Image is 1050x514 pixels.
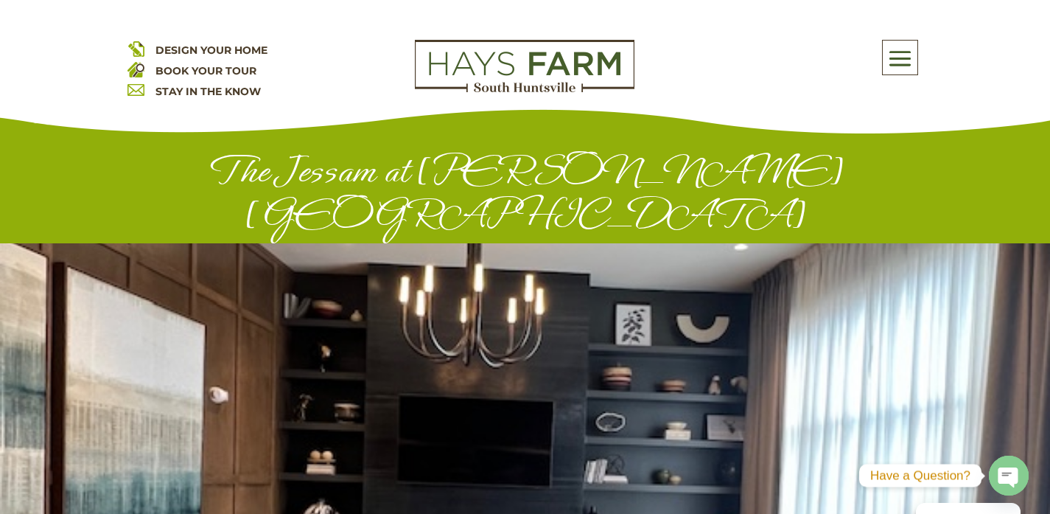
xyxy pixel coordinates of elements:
[127,60,144,77] img: book your home tour
[415,40,634,93] img: Logo
[127,149,923,243] h1: The Jessam at [PERSON_NAME][GEOGRAPHIC_DATA]
[155,85,261,98] a: STAY IN THE KNOW
[155,64,256,77] a: BOOK YOUR TOUR
[415,83,634,96] a: hays farm homes huntsville development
